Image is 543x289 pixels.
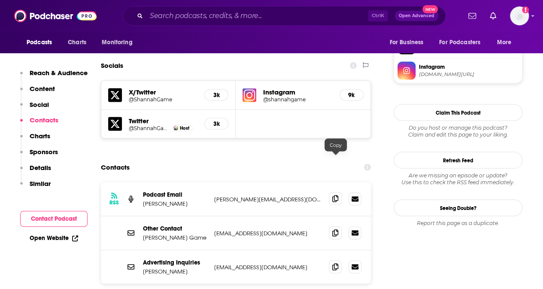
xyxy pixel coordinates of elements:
span: For Podcasters [439,37,480,49]
button: Show profile menu [510,6,529,25]
span: Instagram [419,63,519,70]
a: @shannahgame [263,96,332,102]
span: Host [180,125,189,131]
span: instagram.com/shannahgame [419,71,519,77]
p: [PERSON_NAME] Game [143,234,207,241]
p: [PERSON_NAME] [143,200,207,207]
button: Similar [20,179,51,195]
span: Logged in as PRSuperstar [510,6,529,25]
span: Charts [68,37,86,49]
h2: Contacts [101,159,130,175]
a: @ShannahGame [129,96,197,102]
button: Claim This Podcast [394,104,522,121]
p: [EMAIL_ADDRESS][DOMAIN_NAME] [214,229,322,237]
div: Are we missing an episode or update? Use this to check the RSS feed immediately. [394,172,522,186]
div: Search podcasts, credits, & more... [123,6,446,26]
h5: 3k [212,91,221,98]
span: New [422,5,438,13]
h5: Twitter [129,116,197,125]
img: iconImage [243,88,256,102]
p: [PERSON_NAME][EMAIL_ADDRESS][DOMAIN_NAME] [214,195,322,203]
p: Contacts [30,116,58,124]
button: Contacts [20,116,58,132]
div: Claim and edit this page to your liking. [394,124,522,138]
button: open menu [491,34,522,51]
button: Reach & Audience [20,69,88,85]
p: Sponsors [30,148,58,156]
p: [EMAIL_ADDRESS][DOMAIN_NAME] [214,263,322,271]
img: User Profile [510,6,529,25]
a: Charts [62,34,91,51]
h3: RSS [109,199,119,206]
a: Show notifications dropdown [486,9,500,23]
h5: 9k [347,91,356,98]
p: Similar [30,179,51,188]
div: Copy [325,138,347,151]
span: Podcasts [27,37,52,49]
button: Sponsors [20,148,58,164]
button: Contact Podcast [20,211,88,227]
a: Instagram[DOMAIN_NAME][URL] [397,61,519,79]
a: Open Website [30,234,78,242]
button: open menu [383,34,434,51]
button: Refresh Feed [394,152,522,168]
a: Seeing Double? [394,199,522,216]
span: Open Advanced [399,14,434,18]
span: Monitoring [102,37,132,49]
p: [PERSON_NAME] [143,268,207,275]
button: Open AdvancedNew [395,11,438,21]
input: Search podcasts, credits, & more... [146,9,368,23]
p: Charts [30,132,50,140]
p: Social [30,100,49,109]
button: open menu [21,34,63,51]
img: Podchaser - Follow, Share and Rate Podcasts [14,8,97,24]
span: More [497,37,512,49]
p: Advertising Inquiries [143,259,207,266]
svg: Add a profile image [522,6,529,13]
span: Do you host or manage this podcast? [394,124,522,131]
button: open menu [434,34,493,51]
p: Podcast Email [143,191,207,198]
p: Other Contact [143,225,207,232]
p: Reach & Audience [30,69,88,77]
button: Content [20,85,55,100]
button: Social [20,100,49,116]
p: Content [30,85,55,93]
a: Show notifications dropdown [465,9,479,23]
h5: X/Twitter [129,88,197,96]
h5: Instagram [263,88,332,96]
h5: 3k [212,120,221,127]
button: Details [20,164,51,179]
a: @ShannahGame [129,125,170,131]
p: Details [30,164,51,172]
button: Charts [20,132,50,148]
span: Ctrl K [368,10,388,21]
button: open menu [96,34,143,51]
div: Report this page as a duplicate. [394,219,522,226]
img: Shannah Compton Game [173,125,178,130]
span: For Business [389,37,423,49]
h2: Socials [101,57,123,73]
